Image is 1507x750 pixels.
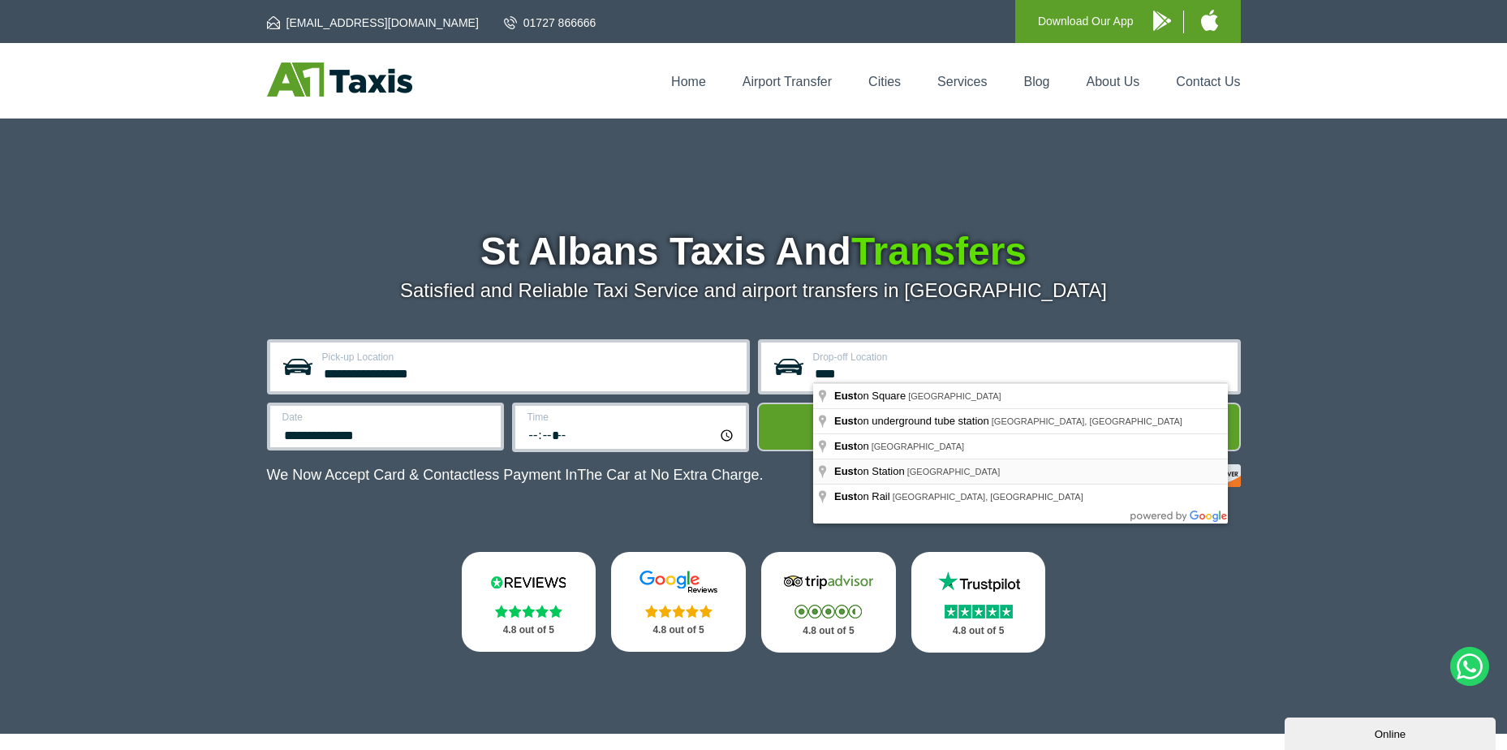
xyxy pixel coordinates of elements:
img: Trustpilot [930,570,1027,594]
p: Satisfied and Reliable Taxi Service and airport transfers in [GEOGRAPHIC_DATA] [267,279,1241,302]
img: Stars [945,605,1013,619]
img: Stars [794,605,862,619]
span: on Rail [834,490,893,502]
span: on Station [834,465,907,477]
p: We Now Accept Card & Contactless Payment In [267,467,764,484]
label: Drop-off Location [813,352,1228,362]
a: Blog [1023,75,1049,88]
span: [GEOGRAPHIC_DATA] [872,442,965,451]
span: [GEOGRAPHIC_DATA] [907,467,1001,476]
p: 4.8 out of 5 [929,621,1028,641]
a: Reviews.io Stars 4.8 out of 5 [462,552,596,652]
span: Eust [834,465,857,477]
span: [GEOGRAPHIC_DATA], [GEOGRAPHIC_DATA] [992,416,1182,426]
label: Time [527,412,736,422]
a: Trustpilot Stars 4.8 out of 5 [911,552,1046,653]
span: on [834,440,872,452]
label: Date [282,412,491,422]
p: 4.8 out of 5 [779,621,878,641]
a: Home [671,75,706,88]
p: 4.8 out of 5 [629,620,728,640]
span: Eust [834,490,857,502]
a: Airport Transfer [743,75,832,88]
span: Eust [834,390,857,402]
p: Download Our App [1038,11,1134,32]
a: 01727 866666 [504,15,596,31]
button: Get Quote [757,403,1241,451]
span: on Square [834,390,908,402]
a: About Us [1087,75,1140,88]
span: Eust [834,440,857,452]
span: on underground tube station [834,415,992,427]
img: A1 Taxis St Albans LTD [267,62,412,97]
a: [EMAIL_ADDRESS][DOMAIN_NAME] [267,15,479,31]
span: The Car at No Extra Charge. [577,467,763,483]
img: Reviews.io [480,570,577,594]
img: A1 Taxis Android App [1153,11,1171,31]
img: Google [630,570,727,594]
img: Stars [495,605,562,618]
p: 4.8 out of 5 [480,620,579,640]
iframe: chat widget [1285,714,1499,750]
img: Stars [645,605,713,618]
span: [GEOGRAPHIC_DATA], [GEOGRAPHIC_DATA] [893,492,1083,502]
a: Services [937,75,987,88]
span: Transfers [851,230,1027,273]
a: Cities [868,75,901,88]
img: A1 Taxis iPhone App [1201,10,1218,31]
span: Eust [834,415,857,427]
a: Contact Us [1176,75,1240,88]
img: Tripadvisor [780,570,877,594]
label: Pick-up Location [322,352,737,362]
span: [GEOGRAPHIC_DATA] [908,391,1001,401]
a: Tripadvisor Stars 4.8 out of 5 [761,552,896,653]
h1: St Albans Taxis And [267,232,1241,271]
a: Google Stars 4.8 out of 5 [611,552,746,652]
